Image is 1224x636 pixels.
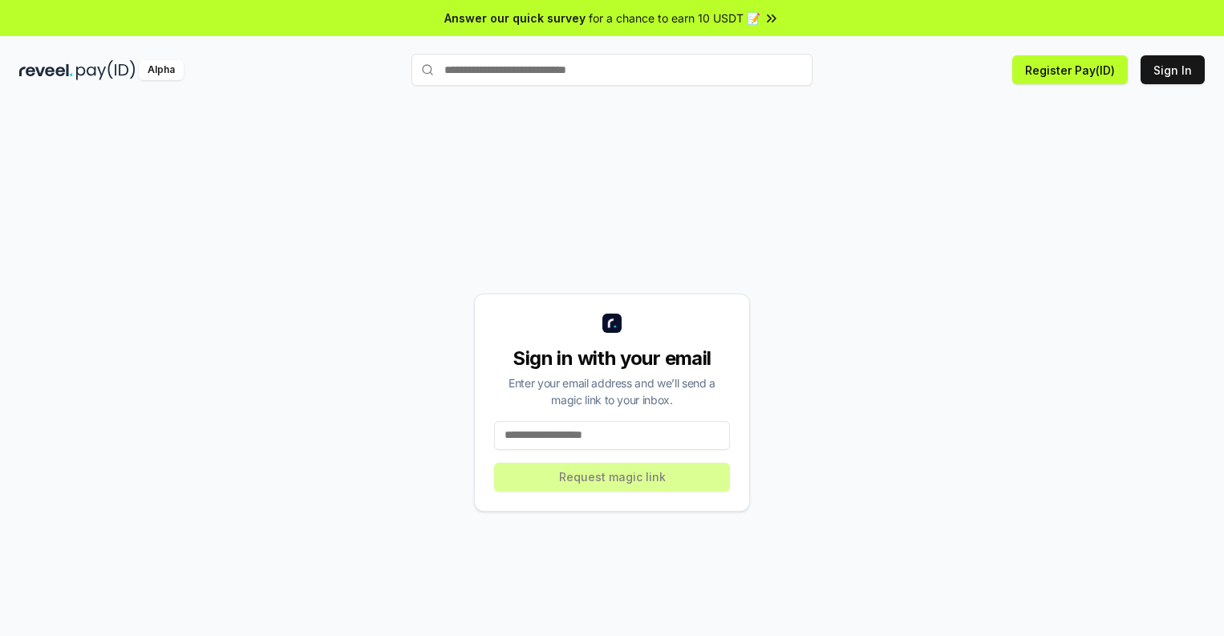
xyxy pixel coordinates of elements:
div: Alpha [139,60,184,80]
div: Sign in with your email [494,346,730,371]
button: Sign In [1141,55,1205,84]
div: Enter your email address and we’ll send a magic link to your inbox. [494,375,730,408]
span: Answer our quick survey [444,10,586,26]
span: for a chance to earn 10 USDT 📝 [589,10,760,26]
img: pay_id [76,60,136,80]
img: logo_small [602,314,622,333]
button: Register Pay(ID) [1012,55,1128,84]
img: reveel_dark [19,60,73,80]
